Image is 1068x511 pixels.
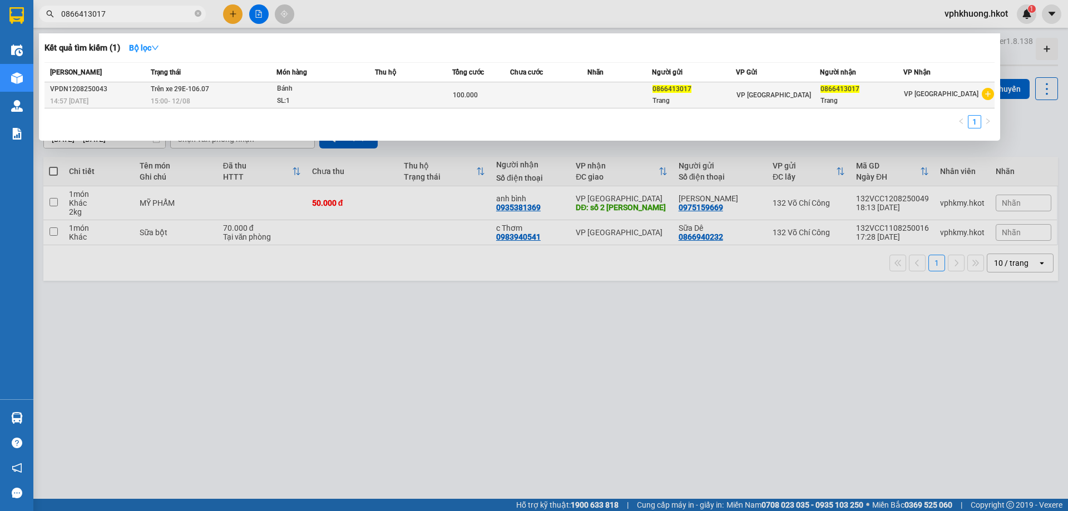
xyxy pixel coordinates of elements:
[50,68,102,76] span: [PERSON_NAME]
[12,488,22,498] span: message
[375,68,396,76] span: Thu hộ
[968,115,981,128] li: 1
[510,68,543,76] span: Chưa cước
[958,118,965,125] span: left
[652,95,735,107] div: Trang
[985,118,991,125] span: right
[453,91,478,99] span: 100.000
[11,128,23,140] img: solution-icon
[11,100,23,112] img: warehouse-icon
[12,463,22,473] span: notification
[820,68,856,76] span: Người nhận
[736,68,757,76] span: VP Gửi
[820,85,859,93] span: 0866413017
[129,43,159,52] strong: Bộ lọc
[736,91,811,99] span: VP [GEOGRAPHIC_DATA]
[820,95,903,107] div: Trang
[11,72,23,84] img: warehouse-icon
[981,115,995,128] li: Next Page
[652,85,691,93] span: 0866413017
[12,438,22,448] span: question-circle
[195,9,201,19] span: close-circle
[151,97,190,105] span: 15:00 - 12/08
[904,90,978,98] span: VP [GEOGRAPHIC_DATA]
[120,39,168,57] button: Bộ lọcdown
[981,115,995,128] button: right
[50,97,88,105] span: 14:57 [DATE]
[61,8,192,20] input: Tìm tên, số ĐT hoặc mã đơn
[151,44,159,52] span: down
[46,10,54,18] span: search
[11,44,23,56] img: warehouse-icon
[982,88,994,100] span: plus-circle
[652,68,683,76] span: Người gửi
[277,83,360,95] div: Bánh
[50,83,147,95] div: VPDN1208250043
[9,7,24,24] img: logo-vxr
[44,42,120,54] h3: Kết quả tìm kiếm ( 1 )
[968,116,981,128] a: 1
[151,85,209,93] span: Trên xe 29E-106.07
[903,68,931,76] span: VP Nhận
[955,115,968,128] button: left
[587,68,604,76] span: Nhãn
[452,68,484,76] span: Tổng cước
[277,95,360,107] div: SL: 1
[151,68,181,76] span: Trạng thái
[276,68,307,76] span: Món hàng
[195,10,201,17] span: close-circle
[955,115,968,128] li: Previous Page
[11,412,23,424] img: warehouse-icon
